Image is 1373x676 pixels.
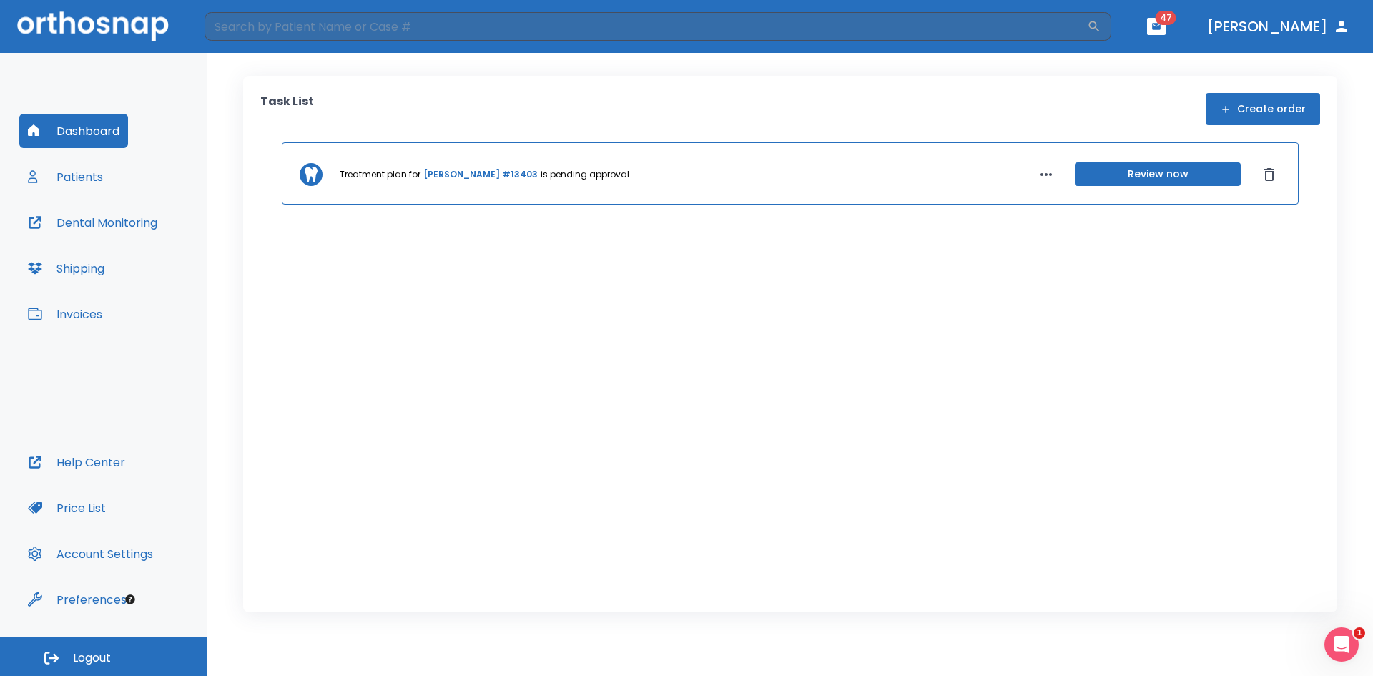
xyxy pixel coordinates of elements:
[19,537,162,571] button: Account Settings
[340,168,420,181] p: Treatment plan for
[205,12,1087,41] input: Search by Patient Name or Case #
[19,160,112,194] button: Patients
[1201,14,1356,39] button: [PERSON_NAME]
[541,168,629,181] p: is pending approval
[17,11,169,41] img: Orthosnap
[1206,93,1320,125] button: Create order
[19,582,135,617] button: Preferences
[19,114,128,148] button: Dashboard
[1156,11,1176,25] span: 47
[19,491,114,525] button: Price List
[1258,163,1281,186] button: Dismiss
[1324,627,1359,662] iframe: Intercom live chat
[1075,162,1241,186] button: Review now
[19,251,113,285] button: Shipping
[260,93,314,125] p: Task List
[73,650,111,666] span: Logout
[19,297,111,331] button: Invoices
[19,205,166,240] button: Dental Monitoring
[19,445,134,479] button: Help Center
[1354,627,1365,639] span: 1
[124,593,137,606] div: Tooltip anchor
[423,168,538,181] a: [PERSON_NAME] #13403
